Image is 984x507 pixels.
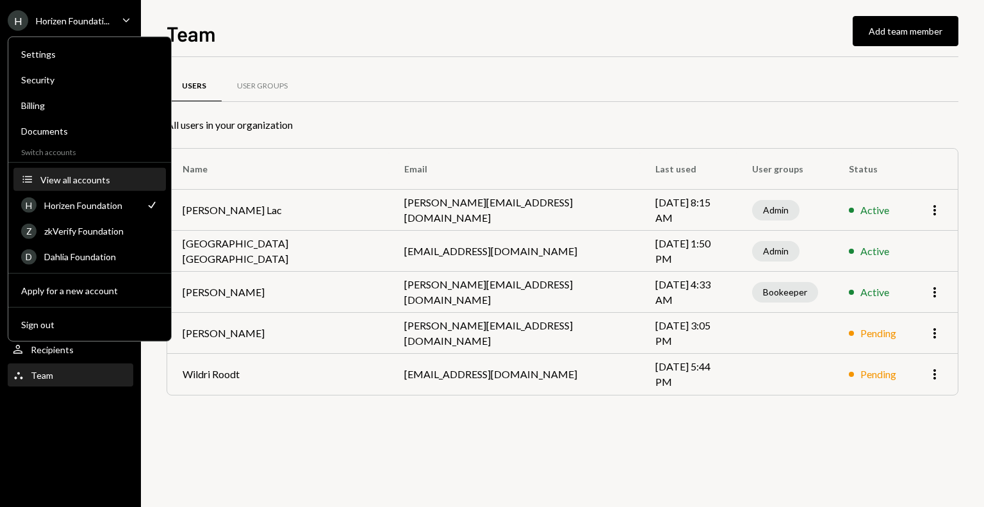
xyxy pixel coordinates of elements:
td: [PERSON_NAME] [167,313,389,354]
div: Apply for a new account [21,285,158,295]
div: zkVerify Foundation [44,226,158,237]
td: [PERSON_NAME][EMAIL_ADDRESS][DOMAIN_NAME] [389,313,640,354]
a: User Groups [222,70,303,103]
div: Active [860,244,889,259]
a: Documents [13,119,166,142]
a: Settings [13,42,166,65]
div: Pending [860,367,896,382]
div: Pending [860,326,896,341]
div: Admin [752,241,799,262]
div: User Groups [237,81,288,92]
div: Admin [752,200,799,220]
div: Security [21,74,158,85]
a: Billing [13,94,166,117]
div: Settings [21,49,158,60]
div: View all accounts [40,174,158,185]
a: DDahlia Foundation [13,245,166,268]
td: [DATE] 3:05 PM [640,313,737,354]
th: Email [389,149,640,190]
div: Horizen Foundation [44,199,138,210]
td: [GEOGRAPHIC_DATA] [GEOGRAPHIC_DATA] [167,231,389,272]
div: Team [31,370,53,381]
div: Active [860,203,889,218]
a: Security [13,68,166,91]
div: Dahlia Foundation [44,251,158,262]
div: Active [860,285,889,300]
td: [PERSON_NAME] [167,272,389,313]
th: Last used [640,149,737,190]
div: Documents [21,126,158,137]
div: Billing [21,100,158,111]
td: Wildri Roodt [167,354,389,395]
div: Sign out [21,319,158,329]
div: H [21,197,37,213]
div: D [21,249,37,264]
th: User groups [737,149,833,190]
a: Users [167,70,222,103]
td: [PERSON_NAME][EMAIL_ADDRESS][DOMAIN_NAME] [389,272,640,313]
button: Add team member [853,16,958,46]
button: Sign out [13,313,166,337]
td: [DATE] 1:50 PM [640,231,737,272]
th: Status [833,149,912,190]
td: [PERSON_NAME] Lac [167,190,389,231]
div: H [8,10,28,31]
th: Name [167,149,389,190]
div: Switch accounts [8,145,171,157]
td: [PERSON_NAME][EMAIL_ADDRESS][DOMAIN_NAME] [389,190,640,231]
td: [DATE] 5:44 PM [640,354,737,395]
a: Team [8,363,133,386]
div: Z [21,223,37,238]
div: All users in your organization [167,117,958,133]
button: Apply for a new account [13,279,166,303]
td: [EMAIL_ADDRESS][DOMAIN_NAME] [389,231,640,272]
div: Users [182,81,206,92]
a: ZzkVerify Foundation [13,219,166,242]
td: [EMAIL_ADDRESS][DOMAIN_NAME] [389,354,640,395]
td: [DATE] 8:15 AM [640,190,737,231]
a: Recipients [8,338,133,361]
td: [DATE] 4:33 AM [640,272,737,313]
div: Recipients [31,344,74,355]
h1: Team [167,21,216,46]
button: View all accounts [13,169,166,192]
div: Bookeeper [752,282,818,303]
div: Horizen Foundati... [36,15,110,26]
